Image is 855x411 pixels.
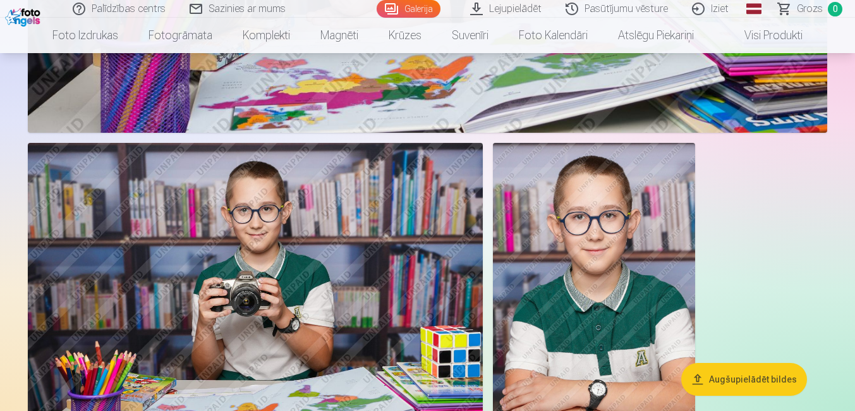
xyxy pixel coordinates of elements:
a: Foto izdrukas [37,18,133,53]
a: Krūzes [373,18,437,53]
span: 0 [828,2,842,16]
img: /fa1 [5,5,44,27]
a: Foto kalendāri [504,18,603,53]
a: Fotogrāmata [133,18,227,53]
a: Suvenīri [437,18,504,53]
a: Atslēgu piekariņi [603,18,709,53]
a: Visi produkti [709,18,818,53]
a: Magnēti [305,18,373,53]
span: Grozs [797,1,823,16]
a: Komplekti [227,18,305,53]
button: Augšupielādēt bildes [681,363,807,396]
